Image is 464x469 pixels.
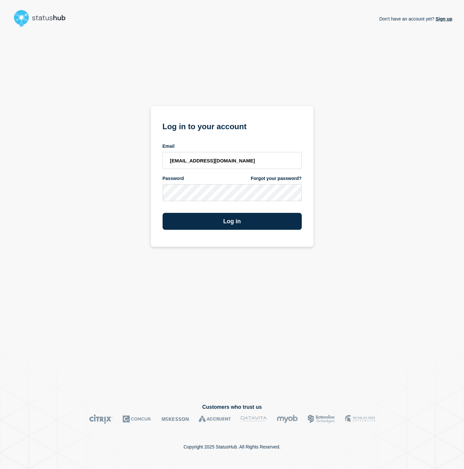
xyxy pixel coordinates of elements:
[163,143,175,149] span: Email
[199,414,231,424] img: Accruent logo
[345,414,375,424] img: MSU logo
[123,414,152,424] img: Concur logo
[89,414,113,424] img: Citrix logo
[379,11,452,27] p: Don't have an account yet?
[163,213,302,230] button: Log in
[308,414,335,424] img: Bottomline logo
[163,152,302,169] input: email input
[163,120,302,132] h1: Log in to your account
[434,16,452,21] a: Sign up
[251,175,301,182] a: Forgot your password?
[241,414,267,424] img: DataVita logo
[183,444,280,449] p: Copyright 2025 StatusHub. All Rights Reserved.
[12,8,73,29] img: StatusHub logo
[12,404,452,410] h2: Customers who trust us
[163,184,302,201] input: password input
[277,414,298,424] img: myob logo
[162,414,189,424] img: McKesson logo
[163,175,184,182] span: Password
